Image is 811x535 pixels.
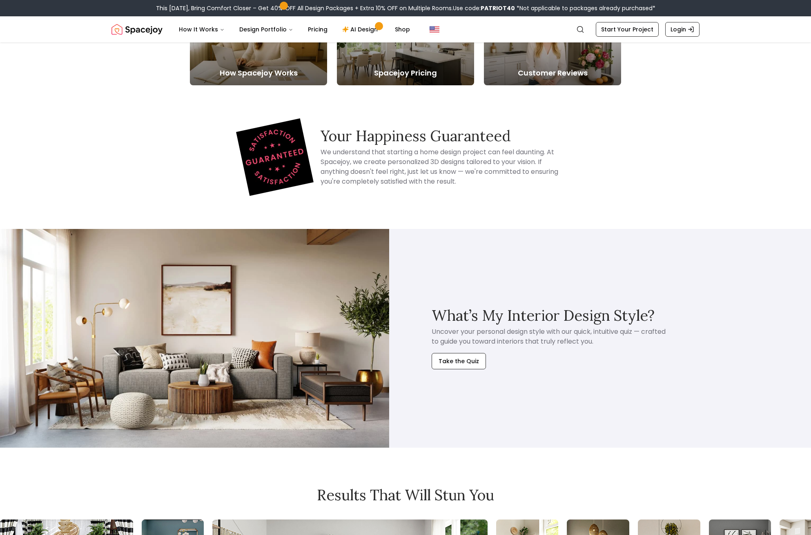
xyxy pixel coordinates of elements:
a: Spacejoy [111,21,163,38]
h5: Spacejoy Pricing [337,67,474,79]
h3: What’s My Interior Design Style? [432,307,655,324]
a: How Spacejoy Works [190,8,327,85]
a: Customer Reviews [484,8,621,85]
img: Spacejoy logo representing our Happiness Guaranteed promise [236,118,314,196]
a: Take the Quiz [432,346,486,369]
button: How It Works [172,21,231,38]
a: Login [665,22,700,37]
h5: Customer Reviews [484,67,621,79]
button: Take the Quiz [432,353,486,369]
p: Uncover your personal design style with our quick, intuitive quiz — crafted to guide you toward i... [432,327,667,346]
h4: We understand that starting a home design project can feel daunting. At Spacejoy, we create perso... [321,147,569,186]
div: This [DATE], Bring Comfort Closer – Get 40% OFF All Design Packages + Extra 10% OFF on Multiple R... [156,4,655,12]
img: Spacejoy Logo [111,21,163,38]
div: Happiness Guarantee Information [223,124,588,190]
a: Shop [388,21,417,38]
a: Start Your Project [596,22,659,37]
nav: Global [111,16,700,42]
b: PATRIOT40 [481,4,515,12]
h5: How Spacejoy Works [190,67,327,79]
img: United States [430,24,439,34]
nav: Main [172,21,417,38]
h3: Your Happiness Guaranteed [321,128,569,144]
a: AI Design [336,21,387,38]
h2: Results that will stun you [111,487,700,503]
button: Design Portfolio [233,21,300,38]
a: Pricing [301,21,334,38]
span: Use code: [453,4,515,12]
a: Spacejoy Pricing [337,8,474,85]
span: *Not applicable to packages already purchased* [515,4,655,12]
